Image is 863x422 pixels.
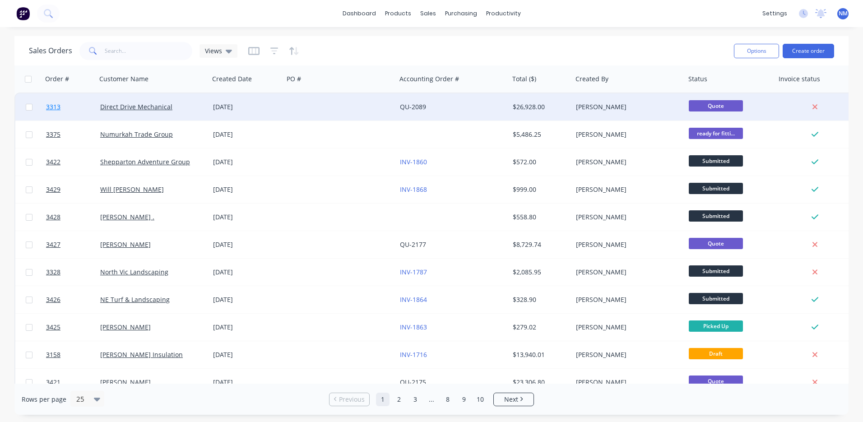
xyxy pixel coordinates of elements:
[338,7,380,20] a: dashboard
[46,286,100,313] a: 3426
[46,130,60,139] span: 3375
[576,213,676,222] div: [PERSON_NAME]
[457,393,471,406] a: Page 9
[100,378,151,386] a: [PERSON_NAME]
[46,295,60,304] span: 3426
[513,268,566,277] div: $2,085.95
[205,46,222,56] span: Views
[576,378,676,387] div: [PERSON_NAME]
[400,185,427,194] a: INV-1868
[513,323,566,332] div: $279.02
[213,185,280,194] div: [DATE]
[689,100,743,111] span: Quote
[400,350,427,359] a: INV-1716
[576,158,676,167] div: [PERSON_NAME]
[329,395,369,404] a: Previous page
[689,238,743,249] span: Quote
[689,320,743,332] span: Picked Up
[46,350,60,359] span: 3158
[734,44,779,58] button: Options
[758,7,792,20] div: settings
[213,158,280,167] div: [DATE]
[513,378,566,387] div: $23,306.80
[100,213,154,221] a: [PERSON_NAME] .
[213,213,280,222] div: [DATE]
[408,393,422,406] a: Page 3
[100,102,172,111] a: Direct Drive Mechanical
[287,74,301,83] div: PO #
[105,42,193,60] input: Search...
[689,376,743,387] span: Quote
[575,74,608,83] div: Created By
[839,9,848,18] span: NM
[400,158,427,166] a: INV-1860
[689,210,743,222] span: Submitted
[513,295,566,304] div: $328.90
[576,102,676,111] div: [PERSON_NAME]
[46,231,100,258] a: 3427
[213,130,280,139] div: [DATE]
[400,240,426,249] a: QU-2177
[212,74,252,83] div: Created Date
[46,158,60,167] span: 3422
[46,204,100,231] a: 3428
[400,102,426,111] a: QU-2089
[400,268,427,276] a: INV-1787
[213,350,280,359] div: [DATE]
[513,240,566,249] div: $8,729.74
[46,176,100,203] a: 3429
[46,102,60,111] span: 3313
[513,185,566,194] div: $999.00
[576,130,676,139] div: [PERSON_NAME]
[46,378,60,387] span: 3421
[416,7,441,20] div: sales
[213,268,280,277] div: [DATE]
[689,155,743,167] span: Submitted
[400,323,427,331] a: INV-1863
[576,268,676,277] div: [PERSON_NAME]
[100,350,183,359] a: [PERSON_NAME] Insulation
[100,295,170,304] a: NE Turf & Landscaping
[688,74,707,83] div: Status
[46,121,100,148] a: 3375
[400,378,426,386] a: QU-2175
[100,185,164,194] a: Will [PERSON_NAME]
[779,74,820,83] div: Invoice status
[46,148,100,176] a: 3422
[46,213,60,222] span: 3428
[783,44,834,58] button: Create order
[576,185,676,194] div: [PERSON_NAME]
[46,240,60,249] span: 3427
[100,268,168,276] a: North Vic Landscaping
[576,323,676,332] div: [PERSON_NAME]
[513,102,566,111] div: $26,928.00
[46,185,60,194] span: 3429
[46,259,100,286] a: 3328
[46,268,60,277] span: 3328
[46,341,100,368] a: 3158
[689,128,743,139] span: ready for fitti...
[376,393,390,406] a: Page 1 is your current page
[441,7,482,20] div: purchasing
[689,183,743,194] span: Submitted
[45,74,69,83] div: Order #
[425,393,438,406] a: Jump forward
[46,369,100,396] a: 3421
[689,265,743,277] span: Submitted
[100,158,190,166] a: Shepparton Adventure Group
[576,240,676,249] div: [PERSON_NAME]
[689,348,743,359] span: Draft
[99,74,148,83] div: Customer Name
[29,46,72,55] h1: Sales Orders
[100,323,151,331] a: [PERSON_NAME]
[22,395,66,404] span: Rows per page
[16,7,30,20] img: Factory
[512,74,536,83] div: Total ($)
[100,130,173,139] a: Numurkah Trade Group
[400,295,427,304] a: INV-1864
[339,395,365,404] span: Previous
[213,295,280,304] div: [DATE]
[392,393,406,406] a: Page 2
[513,130,566,139] div: $5,486.25
[380,7,416,20] div: products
